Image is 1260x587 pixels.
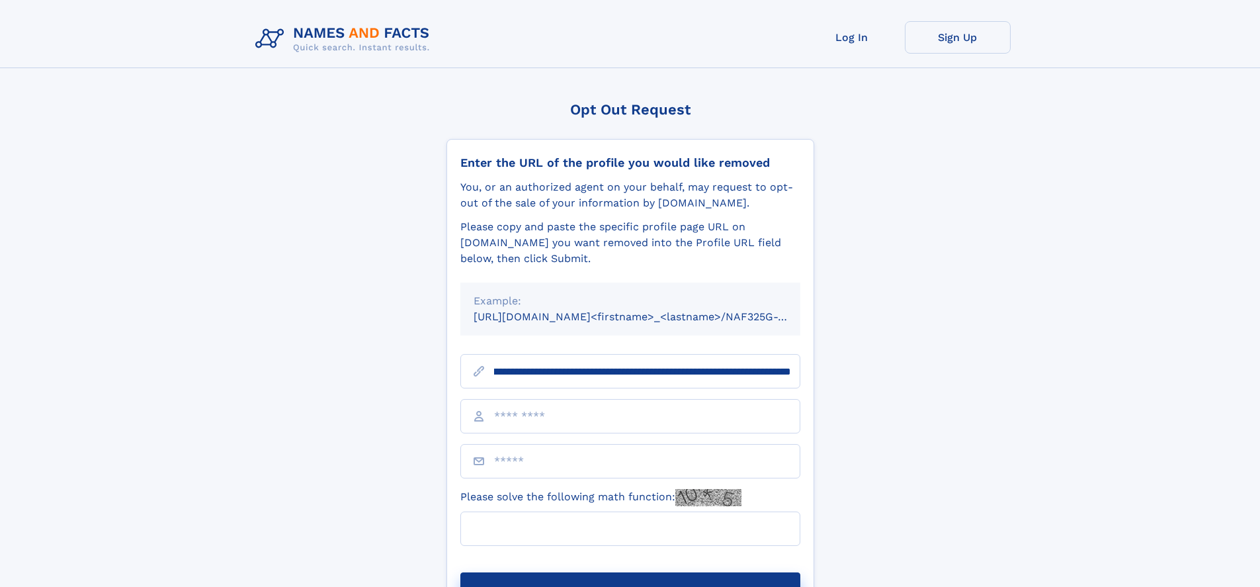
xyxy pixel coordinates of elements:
[446,101,814,118] div: Opt Out Request
[905,21,1011,54] a: Sign Up
[474,293,787,309] div: Example:
[250,21,441,57] img: Logo Names and Facts
[460,219,800,267] div: Please copy and paste the specific profile page URL on [DOMAIN_NAME] you want removed into the Pr...
[799,21,905,54] a: Log In
[460,156,800,170] div: Enter the URL of the profile you would like removed
[460,179,800,211] div: You, or an authorized agent on your behalf, may request to opt-out of the sale of your informatio...
[474,310,825,323] small: [URL][DOMAIN_NAME]<firstname>_<lastname>/NAF325G-xxxxxxxx
[460,489,741,506] label: Please solve the following math function:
